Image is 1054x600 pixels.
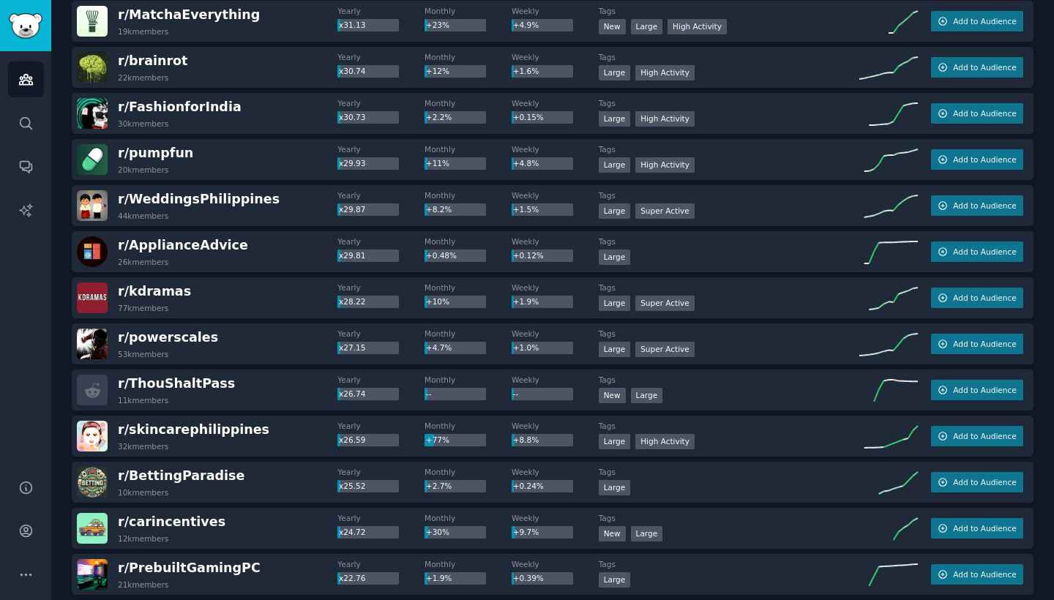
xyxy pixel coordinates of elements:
[513,343,539,352] span: +1.0%
[953,154,1016,165] span: Add to Audience
[425,329,512,339] dt: Monthly
[339,20,365,29] span: x31.13
[339,205,365,214] span: x29.87
[599,6,859,16] dt: Tags
[668,19,727,34] div: High Activity
[599,52,859,62] dt: Tags
[425,421,512,431] dt: Monthly
[513,113,544,121] span: +0.15%
[931,288,1023,308] button: Add to Audience
[339,297,365,306] span: x28.22
[953,293,1016,303] span: Add to Audience
[118,376,235,391] span: r/ ThouShaltPass
[118,238,248,252] span: r/ ApplianceAdvice
[118,303,168,313] div: 77k members
[513,297,539,306] span: +1.9%
[426,389,432,398] span: --
[337,559,425,569] dt: Yearly
[599,434,631,449] div: Large
[118,119,168,129] div: 30k members
[118,487,168,498] div: 10k members
[426,528,449,536] span: +30%
[953,200,1016,211] span: Add to Audience
[599,65,631,80] div: Large
[599,236,859,247] dt: Tags
[931,241,1023,262] button: Add to Audience
[425,190,512,200] dt: Monthly
[425,144,512,154] dt: Monthly
[631,526,663,541] div: Large
[953,431,1016,441] span: Add to Audience
[931,380,1023,400] button: Add to Audience
[512,236,599,247] dt: Weekly
[512,98,599,108] dt: Weekly
[118,26,168,37] div: 19k members
[337,375,425,385] dt: Yearly
[426,159,449,168] span: +11%
[426,205,452,214] span: +8.2%
[337,467,425,477] dt: Yearly
[953,62,1016,72] span: Add to Audience
[339,435,365,444] span: x26.59
[599,98,859,108] dt: Tags
[77,421,108,451] img: skincarephilippines
[635,111,695,127] div: High Activity
[513,251,544,260] span: +0.12%
[512,421,599,431] dt: Weekly
[425,6,512,16] dt: Monthly
[339,251,365,260] span: x29.81
[118,441,168,451] div: 32k members
[426,67,449,75] span: +12%
[426,435,449,444] span: +77%
[931,103,1023,124] button: Add to Audience
[118,422,269,437] span: r/ skincarephilippines
[118,146,193,160] span: r/ pumpfun
[425,98,512,108] dt: Monthly
[512,282,599,293] dt: Weekly
[512,559,599,569] dt: Weekly
[118,349,168,359] div: 53k members
[118,468,244,483] span: r/ BettingParadise
[77,329,108,359] img: powerscales
[931,149,1023,170] button: Add to Audience
[953,339,1016,349] span: Add to Audience
[599,250,631,265] div: Large
[513,205,539,214] span: +1.5%
[426,113,452,121] span: +2.2%
[337,236,425,247] dt: Yearly
[339,574,365,582] span: x22.76
[337,329,425,339] dt: Yearly
[339,67,365,75] span: x30.74
[599,572,631,588] div: Large
[635,296,695,311] div: Super Active
[339,113,365,121] span: x30.73
[512,6,599,16] dt: Weekly
[426,574,452,582] span: +1.9%
[118,533,168,544] div: 12k members
[426,20,449,29] span: +23%
[513,574,544,582] span: +0.39%
[599,467,859,477] dt: Tags
[337,282,425,293] dt: Yearly
[599,203,631,219] div: Large
[118,560,261,575] span: r/ PrebuiltGamingPC
[599,342,631,357] div: Large
[953,108,1016,119] span: Add to Audience
[635,65,695,80] div: High Activity
[635,342,695,357] div: Super Active
[77,6,108,37] img: MatchaEverything
[931,57,1023,78] button: Add to Audience
[635,157,695,173] div: High Activity
[931,426,1023,446] button: Add to Audience
[118,192,280,206] span: r/ WeddingsPhilippines
[953,477,1016,487] span: Add to Audience
[512,467,599,477] dt: Weekly
[77,513,108,544] img: carincentives
[512,375,599,385] dt: Weekly
[599,111,631,127] div: Large
[77,559,108,590] img: PrebuiltGamingPC
[513,159,539,168] span: +4.8%
[425,375,512,385] dt: Monthly
[599,144,859,154] dt: Tags
[337,513,425,523] dt: Yearly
